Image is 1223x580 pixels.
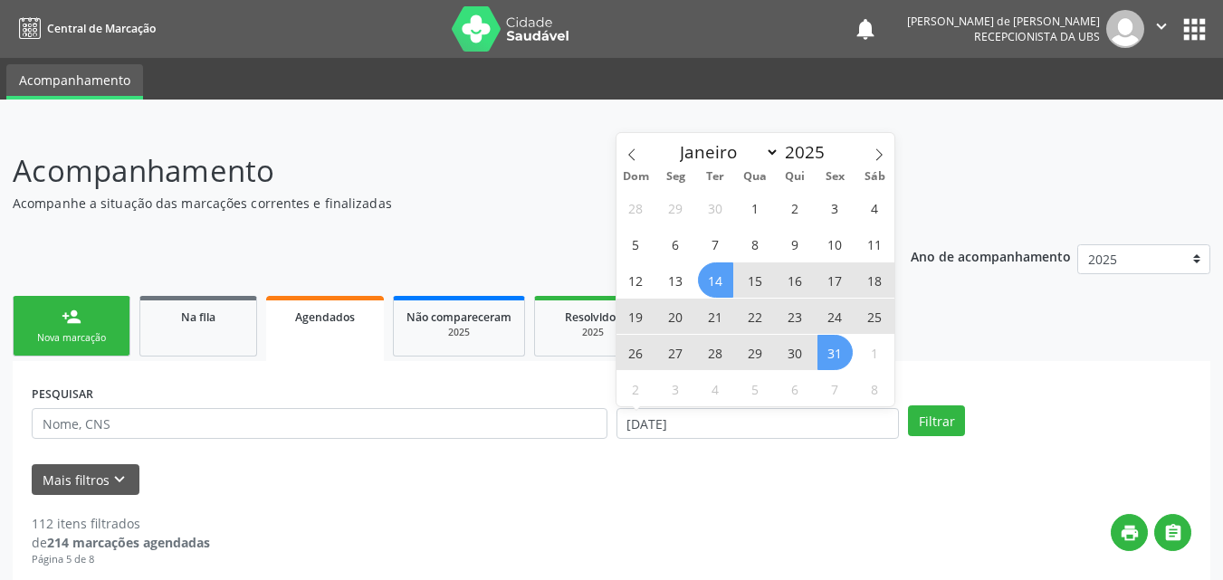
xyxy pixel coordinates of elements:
[13,194,851,213] p: Acompanhe a situação das marcações correntes e finalizadas
[565,309,621,325] span: Resolvidos
[698,190,733,225] span: Setembro 30, 2025
[698,262,733,298] span: Outubro 14, 2025
[618,226,654,261] span: Outubro 5, 2025
[738,371,773,406] span: Novembro 5, 2025
[698,371,733,406] span: Novembro 4, 2025
[698,299,733,334] span: Outubro 21, 2025
[738,335,773,370] span: Outubro 29, 2025
[857,335,893,370] span: Novembro 1, 2025
[855,171,894,183] span: Sáb
[853,16,878,42] button: notifications
[616,171,656,183] span: Dom
[13,148,851,194] p: Acompanhamento
[778,190,813,225] span: Outubro 2, 2025
[817,190,853,225] span: Outubro 3, 2025
[778,335,813,370] span: Outubro 30, 2025
[32,533,210,552] div: de
[738,190,773,225] span: Outubro 1, 2025
[181,309,215,325] span: Na fila
[911,244,1071,267] p: Ano de acompanhamento
[110,470,129,490] i: keyboard_arrow_down
[618,299,654,334] span: Outubro 19, 2025
[1179,14,1210,45] button: apps
[857,226,893,261] span: Outubro 11, 2025
[47,534,210,551] strong: 214 marcações agendadas
[907,14,1100,29] div: [PERSON_NAME] de [PERSON_NAME]
[738,226,773,261] span: Outubro 8, 2025
[32,514,210,533] div: 112 itens filtrados
[778,299,813,334] span: Outubro 23, 2025
[778,262,813,298] span: Outubro 16, 2025
[817,335,853,370] span: Outubro 31, 2025
[618,190,654,225] span: Setembro 28, 2025
[618,335,654,370] span: Outubro 26, 2025
[13,14,156,43] a: Central de Marcação
[857,371,893,406] span: Novembro 8, 2025
[778,371,813,406] span: Novembro 6, 2025
[857,299,893,334] span: Outubro 25, 2025
[32,380,93,408] label: PESQUISAR
[1163,523,1183,543] i: 
[618,262,654,298] span: Outubro 12, 2025
[1120,523,1140,543] i: print
[817,262,853,298] span: Outubro 17, 2025
[817,299,853,334] span: Outubro 24, 2025
[655,171,695,183] span: Seg
[817,226,853,261] span: Outubro 10, 2025
[738,299,773,334] span: Outubro 22, 2025
[658,190,693,225] span: Setembro 29, 2025
[658,226,693,261] span: Outubro 6, 2025
[779,140,839,164] input: Year
[26,331,117,345] div: Nova marcação
[974,29,1100,44] span: Recepcionista da UBS
[672,139,780,165] select: Month
[658,371,693,406] span: Novembro 3, 2025
[698,335,733,370] span: Outubro 28, 2025
[908,405,965,436] button: Filtrar
[695,171,735,183] span: Ter
[775,171,815,183] span: Qui
[406,309,511,325] span: Não compareceram
[658,262,693,298] span: Outubro 13, 2025
[817,371,853,406] span: Novembro 7, 2025
[815,171,855,183] span: Sex
[1151,16,1171,36] i: 
[32,408,607,439] input: Nome, CNS
[548,326,638,339] div: 2025
[618,371,654,406] span: Novembro 2, 2025
[32,552,210,567] div: Página 5 de 8
[32,464,139,496] button: Mais filtroskeyboard_arrow_down
[1111,514,1148,551] button: print
[698,226,733,261] span: Outubro 7, 2025
[295,309,355,325] span: Agendados
[738,262,773,298] span: Outubro 15, 2025
[857,190,893,225] span: Outubro 4, 2025
[857,262,893,298] span: Outubro 18, 2025
[6,64,143,100] a: Acompanhamento
[1106,10,1144,48] img: img
[1154,514,1191,551] button: 
[47,21,156,36] span: Central de Marcação
[406,326,511,339] div: 2025
[658,335,693,370] span: Outubro 27, 2025
[735,171,775,183] span: Qua
[1144,10,1179,48] button: 
[62,307,81,327] div: person_add
[658,299,693,334] span: Outubro 20, 2025
[778,226,813,261] span: Outubro 9, 2025
[616,408,900,439] input: Selecione um intervalo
